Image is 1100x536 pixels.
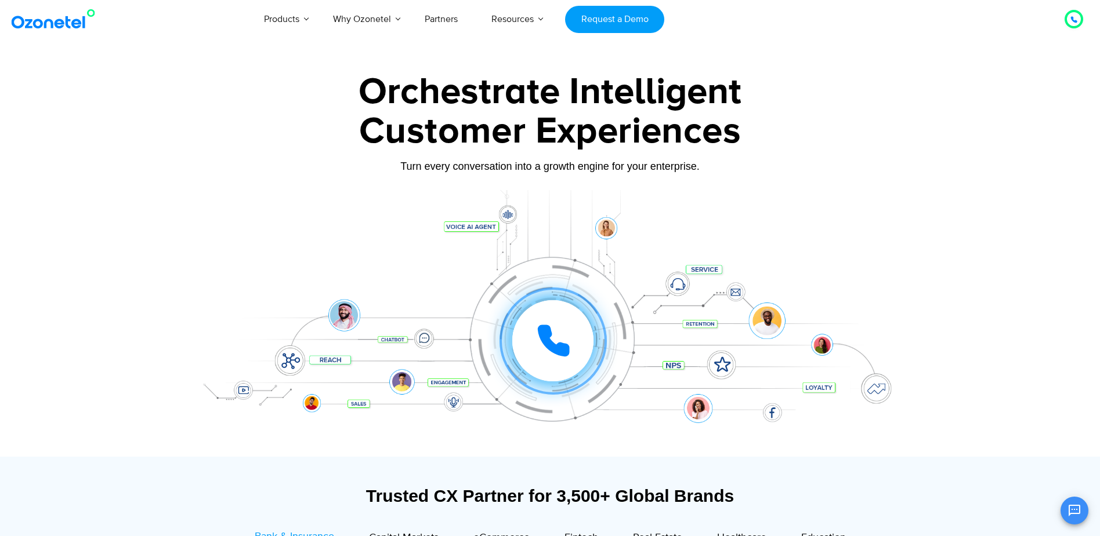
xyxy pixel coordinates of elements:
[187,104,913,159] div: Customer Experiences
[187,160,913,173] div: Turn every conversation into a growth engine for your enterprise.
[187,74,913,111] div: Orchestrate Intelligent
[1061,497,1088,524] button: Open chat
[565,6,664,33] a: Request a Demo
[193,486,907,506] div: Trusted CX Partner for 3,500+ Global Brands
